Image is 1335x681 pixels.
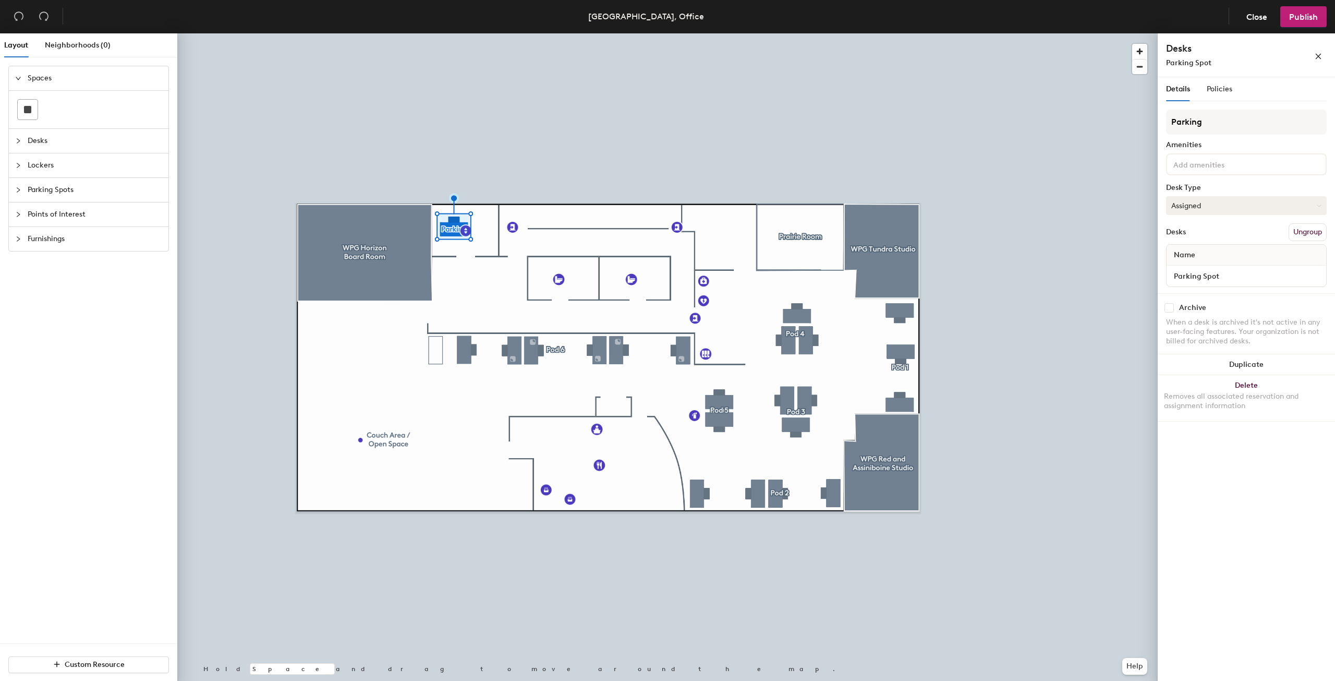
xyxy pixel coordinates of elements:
div: Amenities [1166,141,1327,149]
button: DeleteRemoves all associated reservation and assignment information [1158,375,1335,421]
input: Add amenities [1171,158,1265,170]
div: Removes all associated reservation and assignment information [1164,392,1329,411]
span: Furnishings [28,227,162,251]
div: Desks [1166,228,1186,236]
span: Desks [28,129,162,153]
div: [GEOGRAPHIC_DATA], Office [588,10,704,23]
h4: Desks [1166,42,1281,55]
input: Unnamed desk [1169,269,1324,283]
span: Layout [4,41,28,50]
span: Close [1246,12,1267,22]
span: Name [1169,246,1200,265]
span: expanded [15,75,21,81]
span: collapsed [15,138,21,144]
span: collapsed [15,187,21,193]
button: Ungroup [1289,223,1327,241]
span: Details [1166,85,1190,93]
span: Parking Spots [28,178,162,202]
div: Archive [1179,304,1206,312]
span: Publish [1289,12,1318,22]
button: Assigned [1166,196,1327,215]
span: Custom Resource [65,660,125,669]
div: Desk Type [1166,184,1327,192]
span: close [1315,53,1322,60]
span: Neighborhoods (0) [45,41,111,50]
span: collapsed [15,236,21,242]
button: Duplicate [1158,354,1335,375]
button: Undo (⌘ + Z) [8,6,29,27]
button: Custom Resource [8,656,169,673]
div: When a desk is archived it's not active in any user-facing features. Your organization is not bil... [1166,318,1327,346]
span: Lockers [28,153,162,177]
button: Redo (⌘ + ⇧ + Z) [33,6,54,27]
span: Policies [1207,85,1232,93]
span: collapsed [15,211,21,218]
button: Help [1122,658,1147,675]
span: Spaces [28,66,162,90]
span: undo [14,11,24,21]
span: collapsed [15,162,21,169]
button: Publish [1280,6,1327,27]
button: Close [1237,6,1276,27]
span: Parking Spot [1166,58,1211,67]
span: Points of Interest [28,202,162,226]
